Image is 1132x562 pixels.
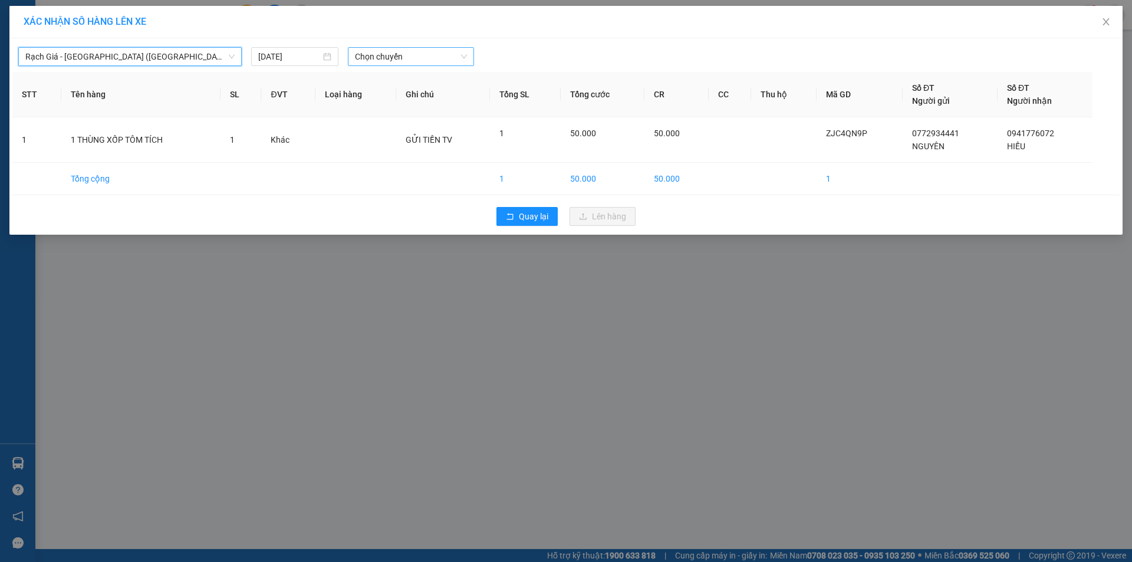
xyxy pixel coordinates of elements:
[912,129,959,138] span: 0772934441
[709,72,751,117] th: CC
[12,72,61,117] th: STT
[912,83,934,93] span: Số ĐT
[1007,96,1052,106] span: Người nhận
[751,72,817,117] th: Thu hộ
[499,129,504,138] span: 1
[912,96,950,106] span: Người gửi
[490,72,560,117] th: Tổng SL
[221,72,261,117] th: SL
[12,117,61,163] td: 1
[644,163,709,195] td: 50.000
[61,163,221,195] td: Tổng cộng
[654,129,680,138] span: 50.000
[496,207,558,226] button: rollbackQuay lại
[230,135,235,144] span: 1
[826,129,867,138] span: ZJC4QN9P
[1101,17,1111,27] span: close
[261,117,315,163] td: Khác
[570,207,636,226] button: uploadLên hàng
[396,72,490,117] th: Ghi chú
[355,48,467,65] span: Chọn chuyến
[315,72,396,117] th: Loại hàng
[490,163,560,195] td: 1
[561,163,644,195] td: 50.000
[506,212,514,222] span: rollback
[258,50,321,63] input: 14/08/2025
[570,129,596,138] span: 50.000
[519,210,548,223] span: Quay lại
[817,72,903,117] th: Mã GD
[25,48,235,65] span: Rạch Giá - Sài Gòn (Hàng Hoá)
[61,117,221,163] td: 1 THÙNG XỐP TÔM TÍCH
[261,72,315,117] th: ĐVT
[406,135,452,144] span: GỬI TIỀN TV
[912,142,945,151] span: NGUYÊN
[817,163,903,195] td: 1
[1007,83,1029,93] span: Số ĐT
[644,72,709,117] th: CR
[1007,129,1054,138] span: 0941776072
[561,72,644,117] th: Tổng cước
[1007,142,1025,151] span: HIẾU
[1090,6,1123,39] button: Close
[24,16,146,27] span: XÁC NHẬN SỐ HÀNG LÊN XE
[61,72,221,117] th: Tên hàng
